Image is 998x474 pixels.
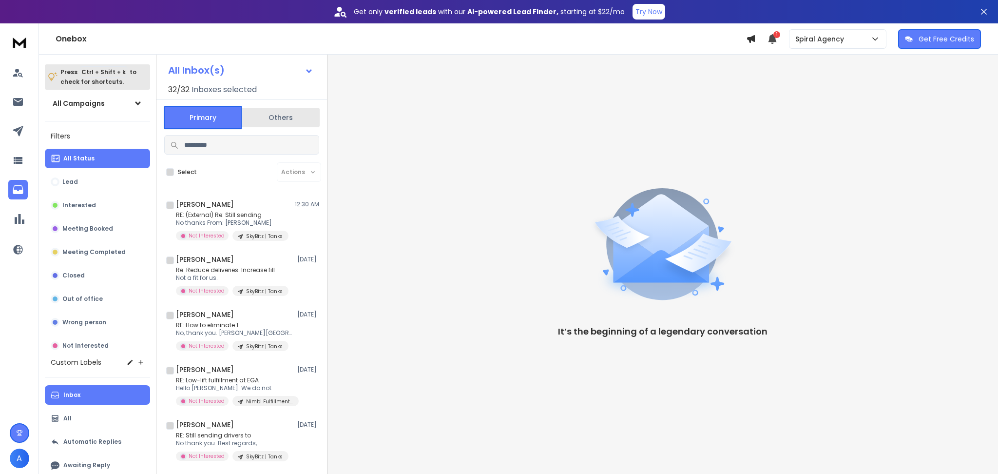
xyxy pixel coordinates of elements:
h1: Onebox [56,33,746,45]
span: 1 [773,31,780,38]
p: Re: Reduce deliveries. Increase fill [176,266,288,274]
h3: Custom Labels [51,357,101,367]
button: Automatic Replies [45,432,150,452]
p: Get only with our starting at $22/mo [354,7,625,17]
p: Not Interested [62,342,109,350]
button: Meeting Booked [45,219,150,238]
h1: [PERSON_NAME] [176,199,234,209]
label: Select [178,168,197,176]
button: Lead [45,172,150,192]
p: It’s the beginning of a legendary conversation [558,325,768,338]
p: Not Interested [189,397,225,405]
button: Not Interested [45,336,150,355]
p: Meeting Completed [62,248,126,256]
p: Meeting Booked [62,225,113,233]
p: Inbox [63,391,80,399]
p: [DATE] [297,421,319,429]
p: Interested [62,201,96,209]
strong: AI-powered Lead Finder, [467,7,558,17]
button: Wrong person [45,313,150,332]
p: Wrong person [62,318,106,326]
h3: Filters [45,129,150,143]
button: All Campaigns [45,94,150,113]
button: All Inbox(s) [160,60,321,80]
p: Try Now [635,7,662,17]
h1: [PERSON_NAME] [176,365,234,375]
p: RE: Still sending drivers to [176,432,288,439]
button: Primary [164,106,242,129]
p: Not Interested [189,342,225,350]
p: Get Free Credits [919,34,974,44]
button: Closed [45,266,150,285]
p: Awaiting Reply [63,461,110,469]
p: Closed [62,272,85,279]
p: No thank you. Best regards, [176,439,288,447]
button: A [10,449,29,468]
p: SkyBitz | Tanks [246,453,283,460]
span: 32 / 32 [168,84,190,96]
p: Not Interested [189,287,225,295]
p: Spiral Agency [795,34,848,44]
p: Out of office [62,295,103,303]
p: Not Interested [189,453,225,460]
p: Not a fit for us. [176,274,288,282]
p: Not Interested [189,232,225,239]
h1: [PERSON_NAME] [176,310,234,319]
p: No thanks From: [PERSON_NAME] [176,219,288,227]
p: [DATE] [297,366,319,374]
button: Meeting Completed [45,242,150,262]
button: Try Now [633,4,665,20]
h1: All Inbox(s) [168,65,225,75]
p: [DATE] [297,311,319,318]
p: Press to check for shortcuts. [60,67,136,87]
p: RE: How to eliminate 1 [176,321,293,329]
p: RE: Low-lift fulfillment at EGA [176,376,293,384]
p: [DATE] [297,256,319,263]
img: logo [10,33,29,51]
p: Automatic Replies [63,438,121,446]
p: All [63,415,72,422]
h1: [PERSON_NAME] [176,255,234,264]
p: All Status [63,155,95,162]
button: All [45,409,150,428]
p: Nimbl Fulfillment | Retail Angle [246,398,293,405]
p: RE: (External) Re: Still sending [176,211,288,219]
button: Others [242,107,320,128]
button: Get Free Credits [898,29,981,49]
button: Out of office [45,289,150,309]
h3: Inboxes selected [192,84,257,96]
p: Hello [PERSON_NAME]. We do not [176,384,293,392]
p: 12:30 AM [295,200,319,208]
button: Interested [45,196,150,215]
p: SkyBitz | Tanks [246,288,283,295]
button: All Status [45,149,150,168]
p: No, thank you. [PERSON_NAME][GEOGRAPHIC_DATA] [176,329,293,337]
h1: All Campaigns [53,99,105,108]
p: SkyBitz | Tanks [246,343,283,350]
p: Lead [62,178,78,186]
span: Ctrl + Shift + k [80,66,127,78]
p: SkyBitz | Tanks [246,233,283,240]
h1: [PERSON_NAME] [176,420,234,430]
button: Inbox [45,385,150,405]
strong: verified leads [384,7,436,17]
